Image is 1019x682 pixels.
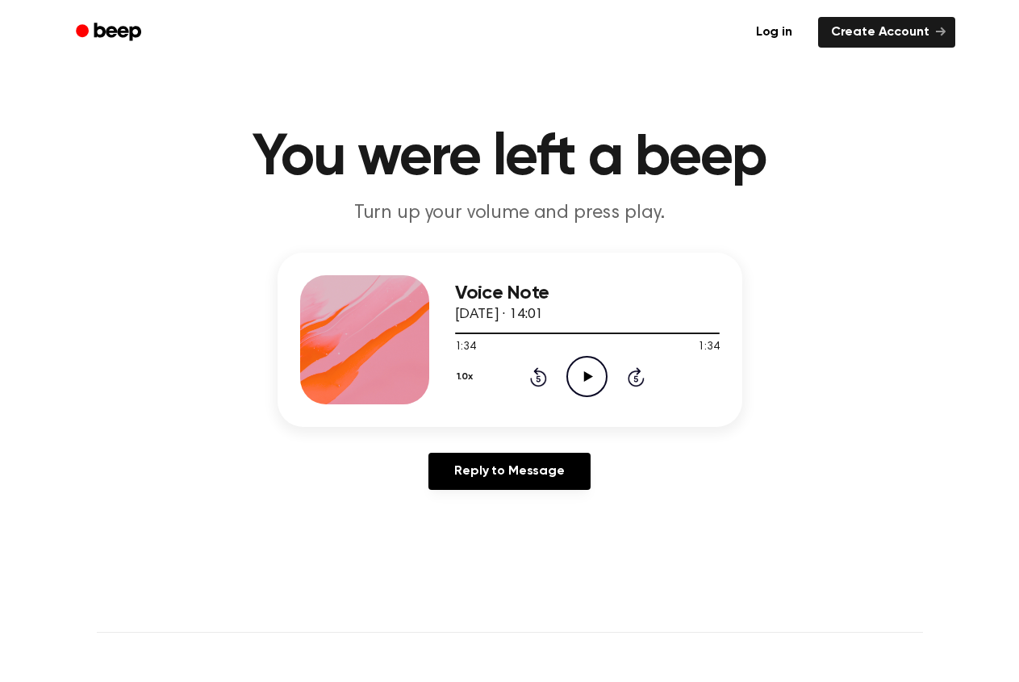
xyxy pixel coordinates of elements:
a: Reply to Message [428,453,590,490]
span: 1:34 [698,339,719,356]
h1: You were left a beep [97,129,923,187]
a: Log in [740,14,808,51]
p: Turn up your volume and press play. [200,200,820,227]
button: 1.0x [455,363,479,391]
span: 1:34 [455,339,476,356]
a: Beep [65,17,156,48]
a: Create Account [818,17,955,48]
h3: Voice Note [455,282,720,304]
span: [DATE] · 14:01 [455,308,544,322]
